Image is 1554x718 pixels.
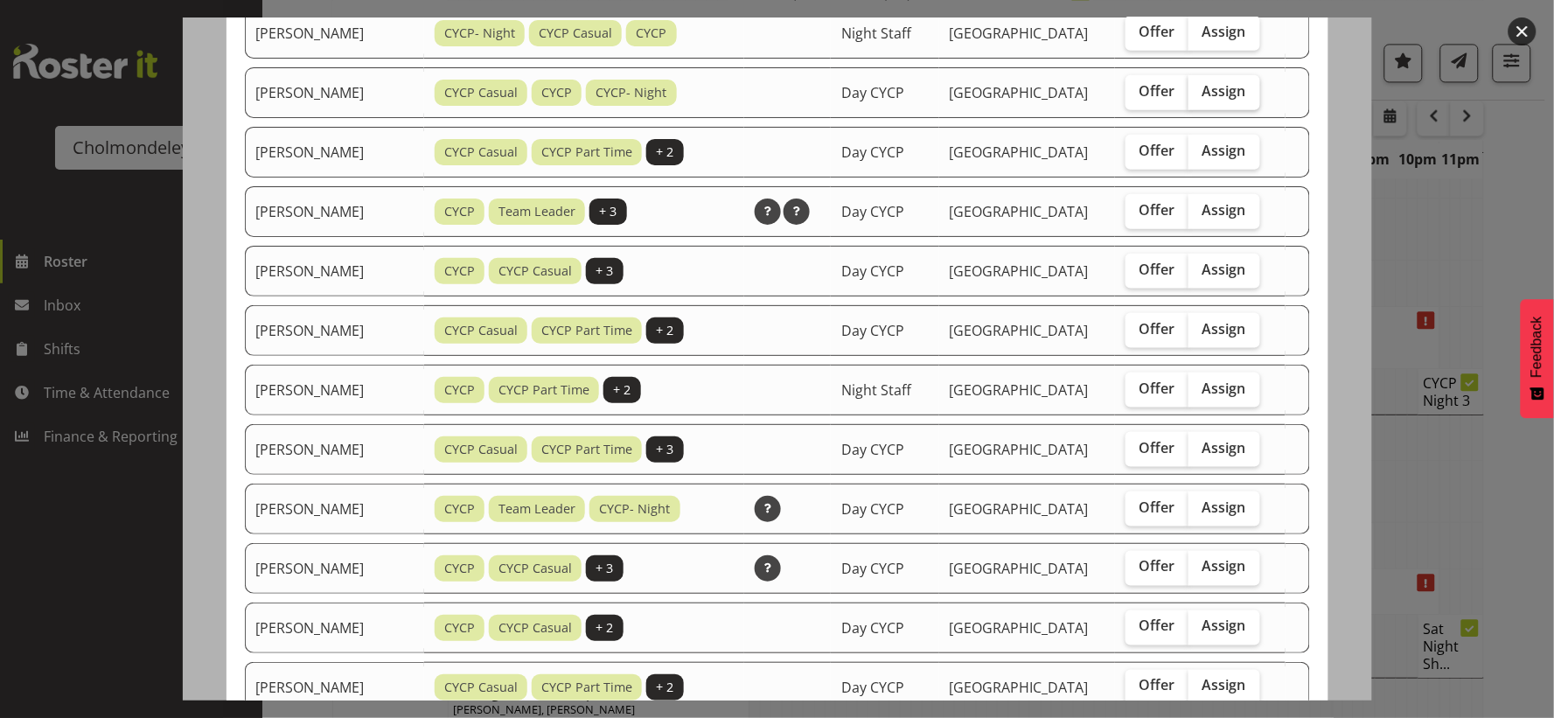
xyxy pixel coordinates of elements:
[1139,142,1175,159] span: Offer
[444,559,475,578] span: CYCP
[950,202,1089,221] span: [GEOGRAPHIC_DATA]
[950,261,1089,281] span: [GEOGRAPHIC_DATA]
[841,202,904,221] span: Day CYCP
[596,261,614,281] span: + 3
[950,321,1089,340] span: [GEOGRAPHIC_DATA]
[1139,320,1175,338] span: Offer
[1530,317,1545,378] span: Feedback
[841,559,904,578] span: Day CYCP
[1202,261,1246,278] span: Assign
[1202,677,1246,694] span: Assign
[541,83,572,102] span: CYCP
[1202,558,1246,575] span: Assign
[245,543,424,594] td: [PERSON_NAME]
[841,83,904,102] span: Day CYCP
[245,127,424,178] td: [PERSON_NAME]
[444,499,475,519] span: CYCP
[444,678,518,697] span: CYCP Casual
[444,440,518,459] span: CYCP Casual
[444,618,475,638] span: CYCP
[498,261,572,281] span: CYCP Casual
[1202,498,1246,516] span: Assign
[950,499,1089,519] span: [GEOGRAPHIC_DATA]
[444,83,518,102] span: CYCP Casual
[444,24,515,43] span: CYCP- Night
[596,618,614,638] span: + 2
[950,24,1089,43] span: [GEOGRAPHIC_DATA]
[600,499,671,519] span: CYCP- Night
[657,143,674,162] span: + 2
[541,143,632,162] span: CYCP Part Time
[1202,380,1246,397] span: Assign
[245,424,424,475] td: [PERSON_NAME]
[841,678,904,697] span: Day CYCP
[444,321,518,340] span: CYCP Casual
[841,143,904,162] span: Day CYCP
[245,67,424,118] td: [PERSON_NAME]
[444,261,475,281] span: CYCP
[1139,677,1175,694] span: Offer
[596,559,614,578] span: + 3
[498,499,575,519] span: Team Leader
[1202,142,1246,159] span: Assign
[637,24,667,43] span: CYCP
[1202,23,1246,40] span: Assign
[950,559,1089,578] span: [GEOGRAPHIC_DATA]
[539,24,612,43] span: CYCP Casual
[1139,380,1175,397] span: Offer
[245,662,424,713] td: [PERSON_NAME]
[1139,558,1175,575] span: Offer
[841,321,904,340] span: Day CYCP
[1202,617,1246,635] span: Assign
[541,440,632,459] span: CYCP Part Time
[541,678,632,697] span: CYCP Part Time
[1139,23,1175,40] span: Offer
[1139,439,1175,457] span: Offer
[657,440,674,459] span: + 3
[950,440,1089,459] span: [GEOGRAPHIC_DATA]
[950,143,1089,162] span: [GEOGRAPHIC_DATA]
[541,321,632,340] span: CYCP Part Time
[1139,201,1175,219] span: Offer
[245,8,424,59] td: [PERSON_NAME]
[950,678,1089,697] span: [GEOGRAPHIC_DATA]
[1202,82,1246,100] span: Assign
[950,618,1089,638] span: [GEOGRAPHIC_DATA]
[950,380,1089,400] span: [GEOGRAPHIC_DATA]
[245,305,424,356] td: [PERSON_NAME]
[1139,498,1175,516] span: Offer
[1139,82,1175,100] span: Offer
[600,202,617,221] span: + 3
[841,618,904,638] span: Day CYCP
[1202,201,1246,219] span: Assign
[596,83,667,102] span: CYCP- Night
[614,380,631,400] span: + 2
[841,380,911,400] span: Night Staff
[1521,299,1554,418] button: Feedback - Show survey
[1202,320,1246,338] span: Assign
[841,24,911,43] span: Night Staff
[657,321,674,340] span: + 2
[841,261,904,281] span: Day CYCP
[498,618,572,638] span: CYCP Casual
[1139,261,1175,278] span: Offer
[444,380,475,400] span: CYCP
[841,440,904,459] span: Day CYCP
[950,83,1089,102] span: [GEOGRAPHIC_DATA]
[1139,617,1175,635] span: Offer
[245,603,424,653] td: [PERSON_NAME]
[245,484,424,534] td: [PERSON_NAME]
[498,559,572,578] span: CYCP Casual
[657,678,674,697] span: + 2
[245,246,424,296] td: [PERSON_NAME]
[444,143,518,162] span: CYCP Casual
[444,202,475,221] span: CYCP
[245,186,424,237] td: [PERSON_NAME]
[841,499,904,519] span: Day CYCP
[245,365,424,415] td: [PERSON_NAME]
[498,202,575,221] span: Team Leader
[498,380,589,400] span: CYCP Part Time
[1202,439,1246,457] span: Assign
